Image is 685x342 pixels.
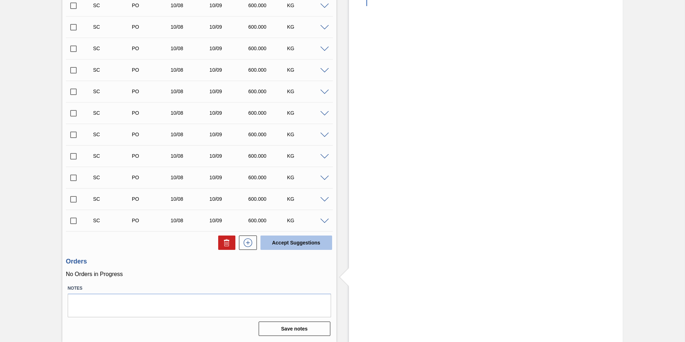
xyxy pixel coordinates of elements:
div: KG [285,218,329,223]
div: 10/08/2025 [169,110,212,116]
div: 10/09/2025 [208,67,251,73]
div: 10/08/2025 [169,46,212,51]
div: Suggestion Created [91,153,135,159]
div: KG [285,46,329,51]
div: Purchase order [130,153,173,159]
div: Suggestion Created [91,196,135,202]
div: 10/09/2025 [208,3,251,8]
div: Delete Suggestions [215,236,235,250]
div: Accept Suggestions [257,235,333,251]
div: 10/09/2025 [208,89,251,94]
div: KG [285,89,329,94]
div: KG [285,132,329,137]
div: 10/08/2025 [169,196,212,202]
div: 10/09/2025 [208,110,251,116]
p: No Orders in Progress [66,271,333,277]
div: New suggestion [235,236,257,250]
div: Purchase order [130,24,173,30]
div: KG [285,3,329,8]
div: Purchase order [130,46,173,51]
div: Purchase order [130,3,173,8]
div: 10/09/2025 [208,175,251,180]
div: Suggestion Created [91,132,135,137]
button: Accept Suggestions [260,236,332,250]
div: 10/08/2025 [169,3,212,8]
div: 600.000 [246,67,290,73]
div: KG [285,153,329,159]
div: KG [285,175,329,180]
div: Purchase order [130,110,173,116]
div: 10/09/2025 [208,196,251,202]
div: 600.000 [246,110,290,116]
div: KG [285,67,329,73]
div: 600.000 [246,218,290,223]
div: 10/08/2025 [169,175,212,180]
div: Purchase order [130,196,173,202]
h3: Orders [66,258,333,265]
div: 10/08/2025 [169,89,212,94]
div: KG [285,24,329,30]
div: 10/09/2025 [208,46,251,51]
div: 600.000 [246,3,290,8]
div: 10/09/2025 [208,153,251,159]
div: Suggestion Created [91,46,135,51]
div: Suggestion Created [91,89,135,94]
label: Notes [68,283,331,294]
div: 10/08/2025 [169,67,212,73]
div: 600.000 [246,89,290,94]
div: 10/09/2025 [208,24,251,30]
div: 600.000 [246,175,290,180]
div: Purchase order [130,89,173,94]
div: 10/08/2025 [169,24,212,30]
div: Suggestion Created [91,3,135,8]
div: 600.000 [246,196,290,202]
div: 10/08/2025 [169,153,212,159]
div: Purchase order [130,218,173,223]
div: Suggestion Created [91,218,135,223]
div: 10/08/2025 [169,218,212,223]
button: Save notes [259,322,330,336]
div: Purchase order [130,67,173,73]
div: KG [285,196,329,202]
div: Suggestion Created [91,175,135,180]
div: 600.000 [246,24,290,30]
div: KG [285,110,329,116]
div: Suggestion Created [91,110,135,116]
div: 10/09/2025 [208,218,251,223]
div: Suggestion Created [91,24,135,30]
div: Purchase order [130,132,173,137]
div: Suggestion Created [91,67,135,73]
div: 10/08/2025 [169,132,212,137]
div: 600.000 [246,132,290,137]
div: 10/09/2025 [208,132,251,137]
div: 600.000 [246,153,290,159]
div: 600.000 [246,46,290,51]
div: Purchase order [130,175,173,180]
